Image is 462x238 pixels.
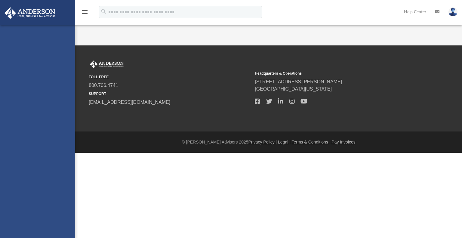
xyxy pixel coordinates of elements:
a: Legal | [278,140,291,144]
a: [EMAIL_ADDRESS][DOMAIN_NAME] [89,100,170,105]
a: 800.706.4741 [89,83,118,88]
img: User Pic [448,8,457,16]
small: Headquarters & Operations [255,71,417,76]
a: menu [81,11,88,16]
i: menu [81,8,88,16]
img: Anderson Advisors Platinum Portal [89,60,125,68]
a: Terms & Conditions | [292,140,331,144]
small: TOLL FREE [89,74,251,80]
div: © [PERSON_NAME] Advisors 2025 [75,139,462,145]
a: [STREET_ADDRESS][PERSON_NAME] [255,79,342,84]
i: search [100,8,107,15]
a: [GEOGRAPHIC_DATA][US_STATE] [255,86,332,91]
small: SUPPORT [89,91,251,97]
a: Privacy Policy | [248,140,277,144]
img: Anderson Advisors Platinum Portal [3,7,57,19]
a: Pay Invoices [331,140,355,144]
